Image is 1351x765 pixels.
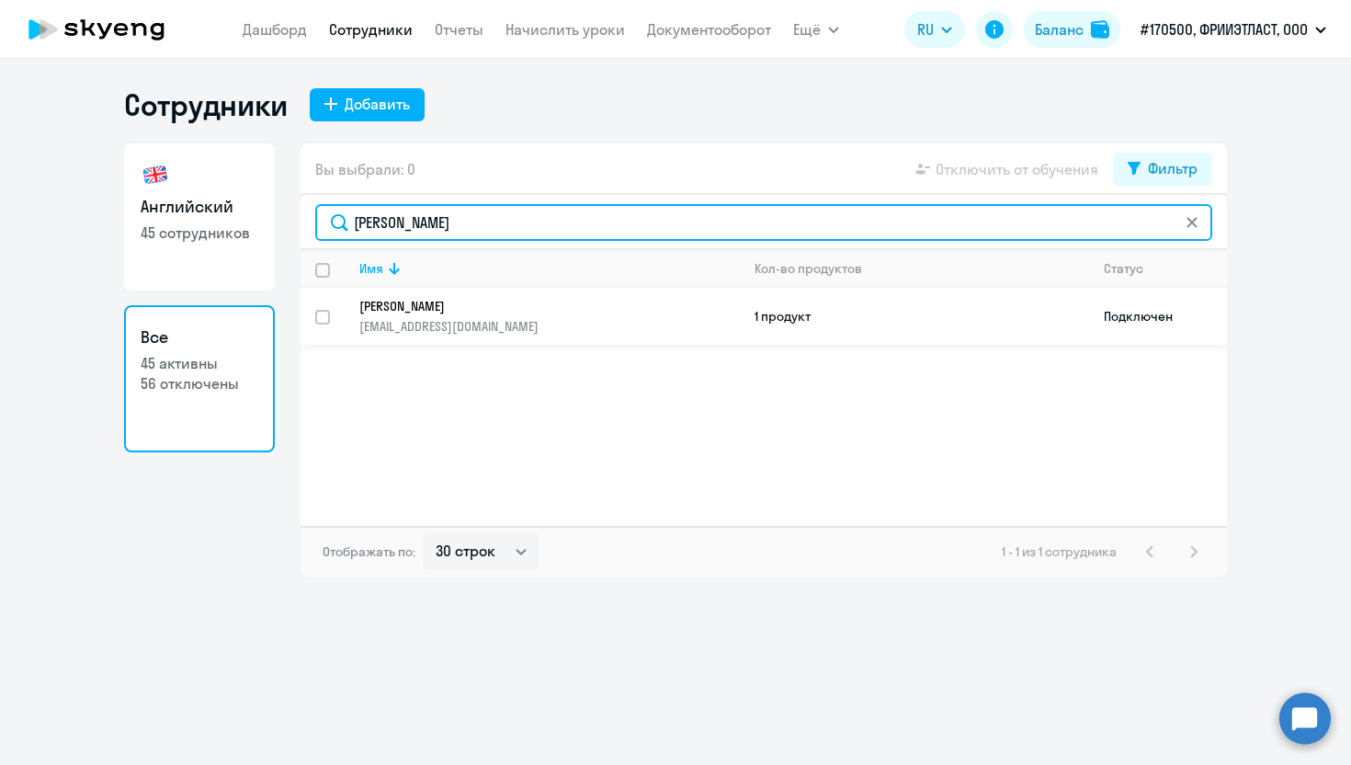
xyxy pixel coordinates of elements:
[435,20,483,39] a: Отчеты
[141,325,258,349] h3: Все
[1113,153,1212,186] button: Фильтр
[124,305,275,452] a: Все45 активны56 отключены
[323,543,415,560] span: Отображать по:
[755,260,1088,277] div: Кол-во продуктов
[1091,20,1109,39] img: balance
[1148,157,1198,179] div: Фильтр
[1141,18,1308,40] p: #170500, ФРИИЭТЛАСТ, ООО
[315,158,415,180] span: Вы выбрали: 0
[359,318,739,335] p: [EMAIL_ADDRESS][DOMAIN_NAME]
[793,11,839,48] button: Ещё
[740,288,1089,345] td: 1 продукт
[1104,260,1226,277] div: Статус
[793,18,821,40] span: Ещё
[310,88,425,121] button: Добавить
[345,93,410,115] div: Добавить
[1131,7,1335,51] button: #170500, ФРИИЭТЛАСТ, ООО
[1024,11,1120,48] button: Балансbalance
[141,160,170,189] img: english
[141,373,258,394] p: 56 отключены
[329,20,413,39] a: Сотрудники
[1035,18,1084,40] div: Баланс
[359,298,739,335] a: [PERSON_NAME][EMAIL_ADDRESS][DOMAIN_NAME]
[359,260,383,277] div: Имя
[359,260,739,277] div: Имя
[359,298,714,314] p: [PERSON_NAME]
[315,204,1212,241] input: Поиск по имени, email, продукту или статусу
[1089,288,1227,345] td: Подключен
[141,223,258,243] p: 45 сотрудников
[1104,260,1143,277] div: Статус
[124,143,275,291] a: Английский45 сотрудников
[904,11,965,48] button: RU
[124,86,288,123] h1: Сотрудники
[917,18,934,40] span: RU
[647,20,771,39] a: Документооборот
[243,20,307,39] a: Дашборд
[505,20,625,39] a: Начислить уроки
[141,353,258,373] p: 45 активны
[141,195,258,219] h3: Английский
[1002,543,1117,560] span: 1 - 1 из 1 сотрудника
[755,260,862,277] div: Кол-во продуктов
